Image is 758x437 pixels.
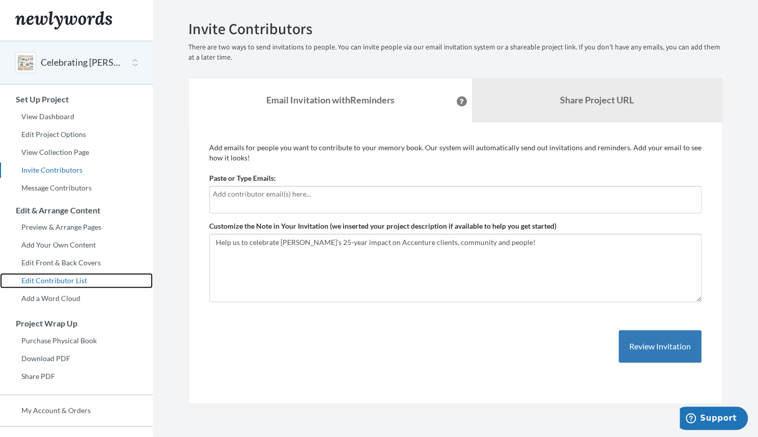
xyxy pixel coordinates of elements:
img: Newlywords logo [15,11,112,30]
h3: Set Up Project [1,95,153,104]
textarea: Help us to celebrate [PERSON_NAME]'s 25-year impact on Accenture clients, community and people! [209,234,701,302]
p: Add emails for people you want to contribute to your memory book. Our system will automatically s... [209,143,701,163]
iframe: Opens a widget where you can chat to one of our agents [680,406,748,432]
h2: Invite Contributors [188,20,722,37]
label: Paste or Type Emails: [209,173,276,183]
b: Share Project URL [560,94,634,105]
input: Add contributor email(s) here... [213,188,698,200]
button: Celebrating [PERSON_NAME]'s Impact [41,56,123,69]
p: There are two ways to send invitations to people. You can invite people via our email invitation ... [188,42,722,63]
h3: Edit & Arrange Content [1,206,153,215]
label: Customize the Note in Your Invitation (we inserted your project description if available to help ... [209,221,556,231]
strong: Email Invitation with Reminders [266,94,395,105]
h3: Project Wrap Up [1,319,153,328]
button: Review Invitation [619,330,701,363]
